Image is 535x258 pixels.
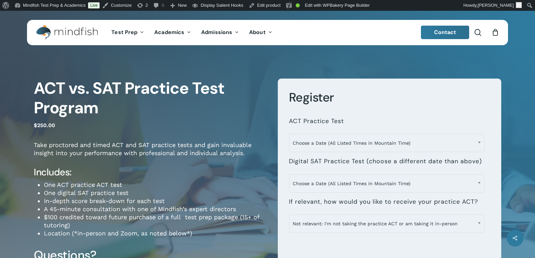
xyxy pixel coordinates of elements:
label: Digital SAT Practice Test (choose a different date than above) [289,157,482,165]
span: [PERSON_NAME] [478,3,514,8]
label: If relevant, how would you like to receive your practice ACT? [289,198,478,206]
span: Choose a Date (All Listed Times in Mountain Time) [289,134,485,152]
span: Not relevant: I'm not taking the practice ACT or am taking it in-person [289,214,485,233]
span: Test Prep [111,29,137,36]
li: $100 credited toward future purchase of a full test prep package (15+ of tutoring) [44,213,268,229]
a: Test Prep [106,30,149,35]
span: Choose a Date (All Listed Times in Mountain Time) [289,174,485,193]
a: Admissions [196,30,244,35]
li: A 45-minute consultation with one of Mindfish’s expert directors [44,205,268,213]
h4: Includes: [34,166,268,178]
li: One digital SAT practice test [44,189,268,197]
label: ACT Practice Test [289,117,344,125]
h3: Register [289,90,490,105]
li: Location (*in-person and Zoom, as noted below*) [44,229,268,237]
div: Good [296,3,300,7]
nav: Main Menu [106,20,277,45]
header: Main Menu [27,20,508,45]
li: In-depth score break-down for each test [44,197,268,205]
span: Academics [154,29,184,36]
a: Academics [149,30,196,35]
li: One ACT practice ACT test [44,181,268,189]
a: Live [88,2,100,8]
span: $ [34,122,37,128]
span: Contact [434,29,456,36]
span: About [249,29,266,36]
a: About [244,30,277,35]
span: Choose a Date (All Listed Times in Mountain Time) [289,136,484,150]
bdi: 250.00 [34,122,55,128]
h1: ACT vs. SAT Practice Test Program [34,79,268,118]
span: Not relevant: I'm not taking the practice ACT or am taking it in-person [289,217,484,231]
span: Choose a Date (All Listed Times in Mountain Time) [289,176,484,191]
p: Take proctored and timed ACT and SAT practice tests and gain invaluable insight into your perform... [34,141,268,166]
a: Contact [421,26,470,39]
span: Admissions [201,29,232,36]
